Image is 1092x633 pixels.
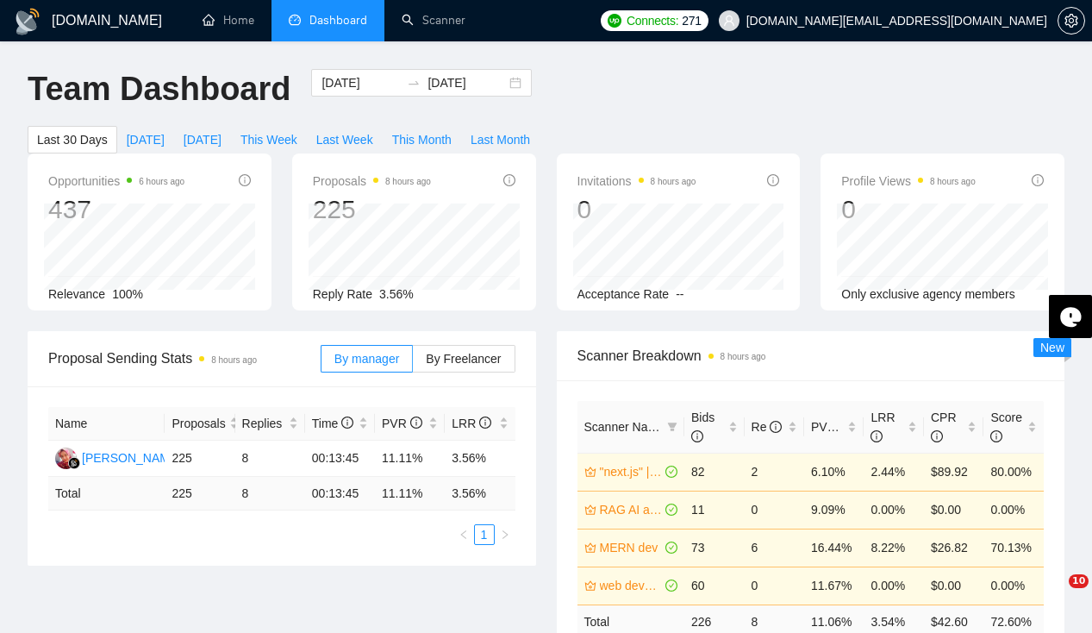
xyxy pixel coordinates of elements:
span: info-circle [479,417,491,429]
img: upwork-logo.png [608,14,621,28]
td: 60 [684,567,744,605]
time: 8 hours ago [211,355,257,365]
td: 225 [165,441,234,477]
span: user [723,15,735,27]
th: Replies [235,407,305,441]
td: 3.56 % [445,477,515,511]
td: 73 [684,529,744,567]
button: setting [1058,7,1085,34]
span: Re [752,420,783,434]
button: Last Week [307,126,383,154]
span: Proposal Sending Stats [48,348,321,369]
a: DP[PERSON_NAME] [55,450,181,464]
span: info-circle [770,421,782,433]
td: 0.00% [983,567,1044,605]
div: 437 [48,193,184,226]
div: [PERSON_NAME] [82,448,181,467]
span: [DATE] [127,130,165,149]
td: 9.09% [804,491,864,529]
span: left [459,530,469,540]
a: MERN dev [600,538,663,557]
button: [DATE] [117,126,174,154]
td: 6.10% [804,453,864,491]
span: LRR [870,411,895,443]
span: 3.56% [379,287,414,301]
span: [DATE] [184,130,222,149]
span: Scanner Name [584,420,665,434]
li: Previous Page [453,524,474,545]
span: Invitations [577,171,696,191]
input: End date [427,73,506,92]
time: 8 hours ago [930,177,976,186]
span: Only exclusive agency members [841,287,1015,301]
img: logo [14,8,41,35]
span: setting [1058,14,1084,28]
span: New [1040,341,1064,354]
span: filter [667,422,677,432]
td: 3.56% [445,441,515,477]
th: Name [48,407,165,441]
span: Scanner Breakdown [577,345,1045,367]
button: Last Month [461,126,540,154]
td: 0.00% [864,567,923,605]
td: $89.92 [924,453,983,491]
h1: Team Dashboard [28,69,290,110]
span: info-circle [767,174,779,186]
td: 0 [745,567,804,605]
span: info-circle [990,430,1002,442]
button: left [453,524,474,545]
span: Relevance [48,287,105,301]
span: swap-right [407,76,421,90]
span: LRR [452,417,491,430]
span: 10 [1069,574,1089,588]
td: 2 [745,453,804,491]
td: 11.67% [804,567,864,605]
iframe: Intercom live chat [1033,574,1075,616]
span: dashboard [289,14,301,26]
button: Last 30 Days [28,126,117,154]
span: check-circle [665,466,677,478]
span: Score [990,411,1022,443]
td: 2.44% [864,453,923,491]
span: Proposals [172,414,225,433]
td: $0.00 [924,491,983,529]
li: 1 [474,524,495,545]
span: to [407,76,421,90]
span: check-circle [665,504,677,516]
time: 8 hours ago [721,352,766,361]
span: Last Week [316,130,373,149]
a: RAG AI assistant [600,500,663,519]
div: 225 [313,193,431,226]
input: Start date [321,73,400,92]
td: 00:13:45 [305,441,375,477]
span: PVR [382,417,422,430]
a: setting [1058,14,1085,28]
span: CPR [931,411,957,443]
td: 11.11% [375,441,445,477]
span: info-circle [1032,174,1044,186]
span: Opportunities [48,171,184,191]
td: 16.44% [804,529,864,567]
span: By manager [334,352,399,366]
span: Replies [242,414,285,433]
span: info-circle [341,417,353,429]
img: DP [55,448,77,469]
td: 8 [235,441,305,477]
td: 0.00% [864,491,923,529]
span: By Freelancer [426,352,501,366]
button: This Week [231,126,307,154]
span: Connects: [627,11,678,30]
span: Dashboard [309,13,367,28]
a: homeHome [203,13,254,28]
span: crown [584,580,596,592]
td: 0 [745,491,804,529]
img: gigradar-bm.png [68,457,80,469]
span: info-circle [410,417,422,429]
a: 1 [475,525,494,544]
span: Bids [691,411,714,443]
span: Time [312,417,353,430]
a: "next.js" | "next js [600,462,663,481]
span: crown [584,504,596,516]
span: right [500,530,510,540]
th: Proposals [165,407,234,441]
